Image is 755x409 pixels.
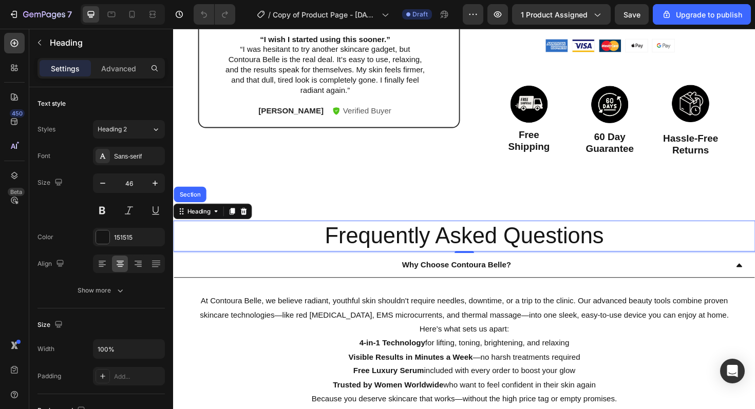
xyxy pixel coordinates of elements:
p: At Contoura Belle, we believe radiant, youthful skin shouldn't require needles, downtime, or a tr... [22,281,594,311]
img: gempages_559670011568849705-0ae6c317-c45b-4a18-a3c7-cff29928f265.png [394,11,418,25]
iframe: Design area [173,29,755,409]
span: / [268,9,271,20]
div: Show more [78,285,125,296]
div: Padding [37,372,61,381]
p: 60 Day [421,108,504,121]
span: Heading 2 [98,125,127,134]
img: gempages_559670011568849705-72e3c1b5-be65-4ebc-9bec-1640d62e5822.png [479,11,502,25]
input: Auto [93,340,164,358]
p: 7 [67,8,72,21]
div: Open Intercom Messenger [720,359,745,383]
p: Advanced [101,63,136,74]
button: 7 [4,4,77,25]
div: Color [37,232,53,242]
strong: 4-in-1 Technology [197,328,267,337]
button: Save [615,4,649,25]
p: Here’s what sets us apart: [22,311,594,326]
p: —no harsh treatments required [22,341,594,356]
div: Undo/Redo [194,4,235,25]
button: Heading 2 [93,120,165,139]
p: who want to feel confident in their skin again [22,370,594,385]
div: Section [5,172,31,179]
div: Size [37,176,65,190]
p: Verified Buyer [180,81,231,93]
strong: Free Luxury Serum [191,358,266,366]
div: Sans-serif [114,152,162,161]
button: 1 product assigned [512,4,611,25]
p: Heading [50,36,161,49]
p: Free [335,106,419,119]
div: Width [37,344,54,354]
img: gempages_559670011568849705-44670db7-9295-4e46-9ba6-72f2f02380f3.png [507,11,531,25]
div: Heading [13,189,41,198]
p: for lifting, toning, brightening, and relaxing [22,326,594,341]
span: Draft [412,10,428,19]
span: Save [624,10,640,19]
div: 151515 [114,233,162,242]
div: Text style [37,99,66,108]
div: Align [37,257,66,271]
button: Show more [37,281,165,300]
div: Font [37,151,50,161]
div: 450 [10,109,25,118]
strong: Trusted by Women Worldwide [169,373,286,381]
p: Hassle-Free Returns [506,110,590,134]
p: included with every order to boost your glow [22,355,594,370]
img: gempages_559670011568849705-7eebcce6-505d-496c-9232-ab3a57ef3da8.png [505,50,591,109]
img: gempages_559670011568849705-9329455a-ca54-4594-a027-3ee309d7ddb8.png [423,11,446,25]
div: Styles [37,125,55,134]
img: gempages_559670011568849705-e9bac5b1-be67-4acd-8af5-11223d2ea8cb.png [334,51,420,110]
p: Settings [51,63,80,74]
img: gempages_559670011568849705-359d97e5-24ff-4b0f-b574-b05e6577c381.png [420,52,505,108]
img: gempages_559670011568849705-1d1813c0-5fd0-4b04-bec5-d89d6f353919.png [451,11,474,25]
div: Upgrade to publish [662,9,742,20]
span: 1 product assigned [521,9,588,20]
button: Upgrade to publish [653,4,751,25]
div: Add... [114,372,162,381]
p: Why Choose Contoura Belle? [242,243,358,258]
p: Shipping [335,119,419,131]
strong: Visible Results in Minutes a Week [185,343,317,352]
p: Guarantee [421,121,504,133]
div: Size [37,318,65,332]
div: Beta [8,188,25,196]
span: Copy of Product Page - [DATE] 18:03:38 [273,9,377,20]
